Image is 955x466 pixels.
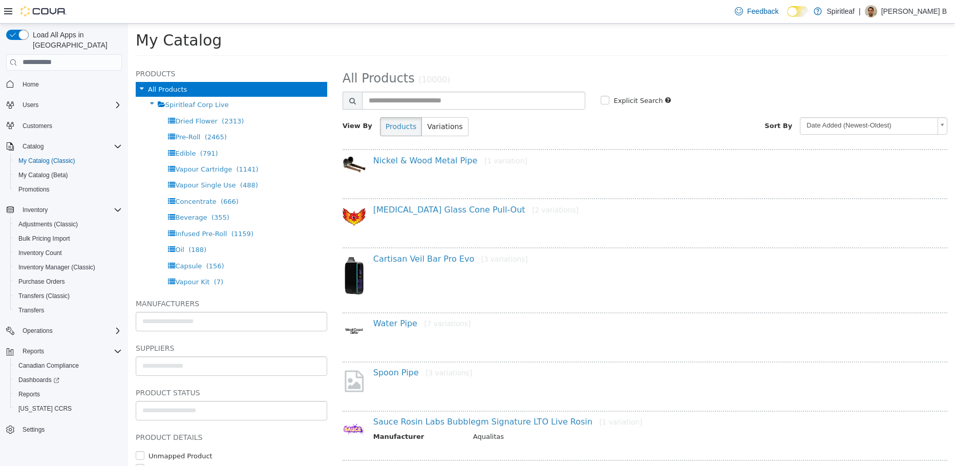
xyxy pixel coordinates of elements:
a: Sauce Rosin Labs Bubblegm Signature LTO Live Rosin[1 variation] [245,393,514,403]
span: Purchase Orders [18,278,65,286]
button: Products [252,94,294,113]
small: [3 variations] [298,345,344,353]
span: Vapour Cartridge [47,142,104,150]
button: My Catalog (Beta) [10,168,126,182]
img: Cova [20,6,67,16]
small: [7 variations] [296,296,343,304]
a: My Catalog (Beta) [14,169,72,181]
span: Catalog [23,142,44,151]
span: (791) [72,126,90,134]
span: [US_STATE] CCRS [18,405,72,413]
span: Settings [23,426,45,434]
span: Vapour Single Use [47,158,108,165]
button: Inventory Manager (Classic) [10,260,126,274]
button: Inventory [2,203,126,217]
span: Reports [18,390,40,398]
a: Spoon Pipe[3 variations] [245,344,344,354]
span: Pre-Roll [47,110,72,117]
a: Canadian Compliance [14,359,83,372]
a: Transfers (Classic) [14,290,74,302]
img: 150 [215,133,238,151]
a: [US_STATE] CCRS [14,403,76,415]
span: Operations [18,325,122,337]
span: Beverage [47,190,79,198]
span: Transfers (Classic) [14,290,122,302]
span: Capsule [47,239,74,246]
span: Reports [23,347,44,355]
a: Settings [18,423,49,436]
span: Date Added (Newest-Oldest) [672,94,805,110]
a: Water Pipe[7 variations] [245,295,343,305]
span: Dashboards [18,376,59,384]
button: Bulk Pricing Import [10,231,126,246]
span: (1159) [103,206,125,214]
span: Settings [18,423,122,436]
img: 150 [215,296,238,319]
span: Adjustments (Classic) [14,218,122,230]
a: Dashboards [14,374,63,386]
small: [3 variations] [353,231,400,240]
button: Reports [2,344,126,358]
button: Adjustments (Classic) [10,217,126,231]
a: Adjustments (Classic) [14,218,82,230]
a: Customers [18,120,56,132]
span: (488) [112,158,130,165]
span: Home [23,80,39,89]
span: Edible [47,126,68,134]
span: Load All Apps in [GEOGRAPHIC_DATA] [29,30,122,50]
img: 150 [215,182,238,205]
span: Canadian Compliance [18,362,79,370]
span: Infused Pre-Roll [47,206,99,214]
button: Home [2,77,126,92]
a: Home [18,78,43,91]
span: My Catalog (Classic) [14,155,122,167]
span: (1141) [108,142,130,150]
span: Operations [23,327,53,335]
span: (156) [78,239,96,246]
span: Users [23,101,38,109]
button: Purchase Orders [10,274,126,289]
button: My Catalog (Classic) [10,154,126,168]
span: Inventory Count [14,247,122,259]
span: Bulk Pricing Import [18,235,70,243]
a: Promotions [14,183,54,196]
span: Customers [18,119,122,132]
button: Operations [2,324,126,338]
a: [MEDICAL_DATA] Glass Cone Pull-Out[2 variations] [245,181,451,191]
th: Manufacturer [245,408,337,421]
span: Vapour Kit [47,255,81,262]
span: Dashboards [14,374,122,386]
span: (7) [86,255,95,262]
span: Inventory Manager (Classic) [14,261,122,273]
label: Unmapped Product [18,428,84,438]
span: Transfers (Classic) [18,292,70,300]
button: Transfers [10,303,126,317]
span: Inventory [18,204,122,216]
span: Inventory [23,206,48,214]
span: Reports [18,345,122,357]
nav: Complex example [6,73,122,464]
p: Spiritleaf [827,5,855,17]
button: Users [18,99,43,111]
span: Spiritleaf Corp Live [37,77,101,85]
a: Feedback [731,1,782,22]
span: Transfers [14,304,122,316]
span: Promotions [18,185,50,194]
span: Transfers [18,306,44,314]
span: (2465) [77,110,99,117]
span: All Products [215,48,287,62]
img: missing-image.png [215,345,238,370]
h5: Manufacturers [8,274,199,286]
button: Inventory [18,204,52,216]
a: Inventory Manager (Classic) [14,261,99,273]
small: [1 variation] [356,133,399,141]
button: Inventory Count [10,246,126,260]
button: Reports [18,345,48,357]
label: Available by Dropship [18,440,93,451]
a: Date Added (Newest-Oldest) [672,94,819,111]
span: (2313) [94,94,116,101]
button: Transfers (Classic) [10,289,126,303]
span: Adjustments (Classic) [18,220,78,228]
span: Promotions [14,183,122,196]
h5: Product Details [8,408,199,420]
